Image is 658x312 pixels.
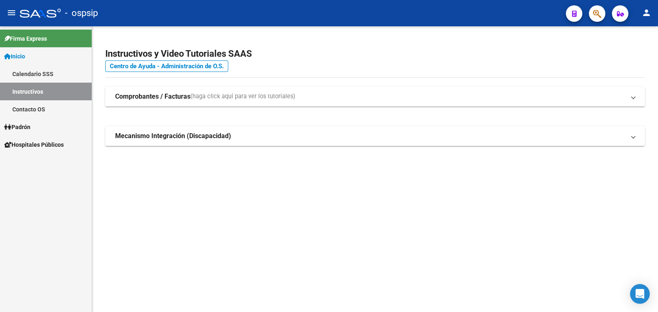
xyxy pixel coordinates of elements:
span: Firma Express [4,34,47,43]
mat-expansion-panel-header: Mecanismo Integración (Discapacidad) [105,126,645,146]
mat-expansion-panel-header: Comprobantes / Facturas(haga click aquí para ver los tutoriales) [105,87,645,106]
mat-icon: person [642,8,651,18]
strong: Comprobantes / Facturas [115,92,190,101]
span: Padrón [4,122,30,132]
strong: Mecanismo Integración (Discapacidad) [115,132,231,141]
span: Inicio [4,52,25,61]
span: Hospitales Públicos [4,140,64,149]
h2: Instructivos y Video Tutoriales SAAS [105,46,645,62]
span: (haga click aquí para ver los tutoriales) [190,92,295,101]
span: - ospsip [65,4,98,22]
div: Open Intercom Messenger [630,284,650,304]
mat-icon: menu [7,8,16,18]
a: Centro de Ayuda - Administración de O.S. [105,60,228,72]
